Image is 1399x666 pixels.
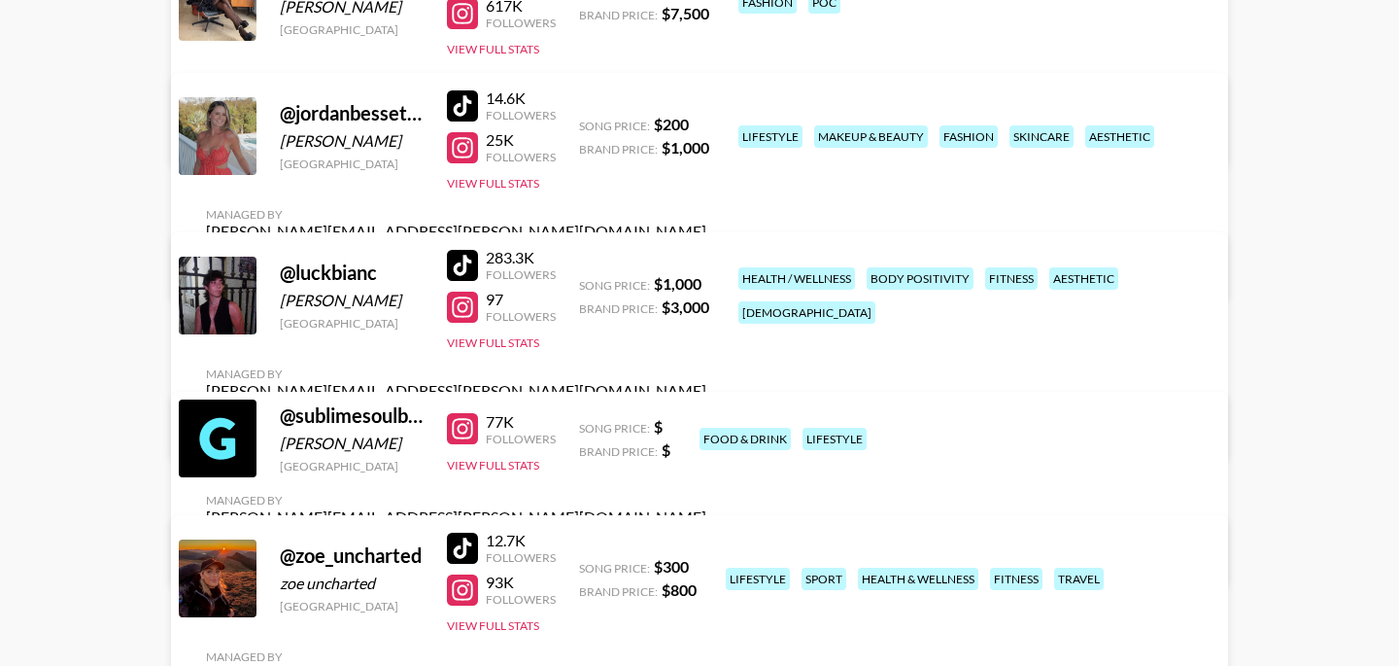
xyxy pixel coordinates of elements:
[1054,568,1104,590] div: travel
[579,444,658,459] span: Brand Price:
[738,125,802,148] div: lifestyle
[486,88,556,108] div: 14.6K
[814,125,928,148] div: makeup & beauty
[867,267,973,290] div: body positivity
[486,432,556,446] div: Followers
[486,150,556,164] div: Followers
[738,301,875,324] div: [DEMOGRAPHIC_DATA]
[486,130,556,150] div: 25K
[280,403,424,428] div: @ sublimesoulbyjuhi
[579,142,658,157] span: Brand Price:
[206,649,706,664] div: Managed By
[699,428,791,450] div: food & drink
[486,267,556,282] div: Followers
[662,4,709,22] strong: $ 7,500
[486,290,556,309] div: 97
[206,367,706,381] div: Managed By
[662,440,670,459] strong: $
[1085,125,1154,148] div: aesthetic
[579,421,650,436] span: Song Price:
[579,301,658,316] span: Brand Price:
[662,298,709,316] strong: $ 3,000
[280,599,424,613] div: [GEOGRAPHIC_DATA]
[447,335,539,350] button: View Full Stats
[654,417,663,436] strong: $
[726,568,790,590] div: lifestyle
[579,8,658,22] span: Brand Price:
[447,618,539,633] button: View Full Stats
[990,568,1042,590] div: fitness
[206,508,706,527] div: [PERSON_NAME][EMAIL_ADDRESS][PERSON_NAME][DOMAIN_NAME]
[447,176,539,191] button: View Full Stats
[486,550,556,565] div: Followers
[486,16,556,30] div: Followers
[985,267,1038,290] div: fitness
[662,138,709,157] strong: $ 1,000
[206,207,706,222] div: Managed By
[654,274,701,293] strong: $ 1,000
[579,119,650,133] span: Song Price:
[654,115,689,133] strong: $ 200
[662,580,697,599] strong: $ 800
[654,557,689,576] strong: $ 300
[280,22,424,37] div: [GEOGRAPHIC_DATA]
[1049,267,1118,290] div: aesthetic
[486,573,556,592] div: 93K
[280,261,424,285] div: @ luckbianc
[280,459,424,473] div: [GEOGRAPHIC_DATA]
[280,543,424,568] div: @ zoe_uncharted
[280,101,424,125] div: @ jordanbessette_
[486,108,556,123] div: Followers
[206,222,706,241] div: [PERSON_NAME][EMAIL_ADDRESS][PERSON_NAME][DOMAIN_NAME]
[280,434,424,453] div: [PERSON_NAME]
[486,592,556,607] div: Followers
[486,412,556,432] div: 77K
[280,131,424,151] div: [PERSON_NAME]
[280,316,424,331] div: [GEOGRAPHIC_DATA]
[579,278,650,293] span: Song Price:
[579,561,650,576] span: Song Price:
[280,291,424,310] div: [PERSON_NAME]
[206,381,706,401] div: [PERSON_NAME][EMAIL_ADDRESS][PERSON_NAME][DOMAIN_NAME]
[1009,125,1074,148] div: skincare
[486,309,556,324] div: Followers
[858,568,978,590] div: health & wellness
[579,584,658,599] span: Brand Price:
[280,574,424,593] div: zoe uncharted
[939,125,998,148] div: fashion
[447,458,539,473] button: View Full Stats
[280,157,424,171] div: [GEOGRAPHIC_DATA]
[738,267,855,290] div: health / wellness
[486,531,556,550] div: 12.7K
[206,493,706,508] div: Managed By
[802,568,846,590] div: sport
[802,428,867,450] div: lifestyle
[486,248,556,267] div: 283.3K
[447,42,539,56] button: View Full Stats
